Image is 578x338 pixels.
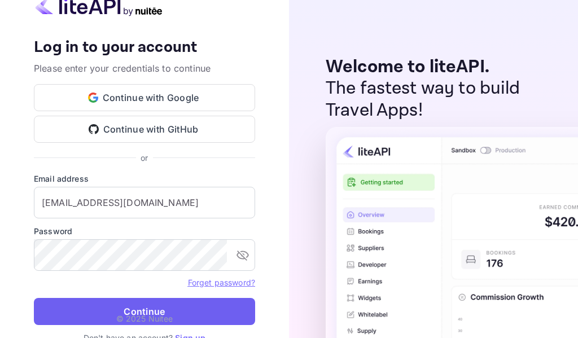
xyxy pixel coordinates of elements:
p: or [141,152,148,164]
p: Please enter your credentials to continue [34,62,255,75]
a: Forget password? [188,276,255,288]
a: Forget password? [188,278,255,287]
p: The fastest way to build Travel Apps! [326,78,555,121]
p: © 2025 Nuitee [116,313,173,324]
button: Continue with GitHub [34,116,255,143]
button: toggle password visibility [231,244,254,266]
label: Email address [34,173,255,185]
button: Continue with Google [34,84,255,111]
p: Welcome to liteAPI. [326,56,555,78]
button: Continue [34,298,255,325]
input: Enter your email address [34,187,255,218]
h4: Log in to your account [34,38,255,58]
label: Password [34,225,255,237]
